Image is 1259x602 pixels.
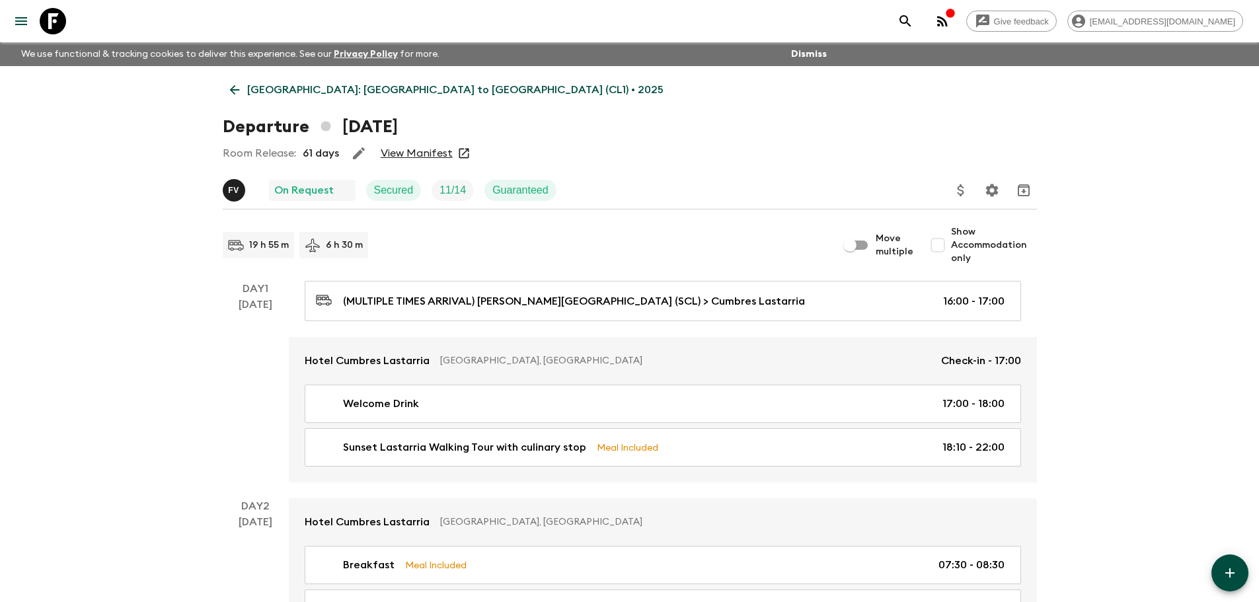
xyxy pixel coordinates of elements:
p: 16:00 - 17:00 [943,293,1005,309]
a: View Manifest [381,147,453,160]
p: 6 h 30 m [326,239,363,252]
p: 19 h 55 m [249,239,289,252]
button: menu [8,8,34,34]
div: [EMAIL_ADDRESS][DOMAIN_NAME] [1067,11,1243,32]
p: On Request [274,182,334,198]
button: Settings [979,177,1005,204]
h1: Departure [DATE] [223,114,398,140]
p: 11 / 14 [439,182,466,198]
a: Hotel Cumbres Lastarria[GEOGRAPHIC_DATA], [GEOGRAPHIC_DATA] [289,498,1037,546]
span: Show Accommodation only [951,225,1037,265]
p: (MULTIPLE TIMES ARRIVAL) [PERSON_NAME][GEOGRAPHIC_DATA] (SCL) > Cumbres Lastarria [343,293,805,309]
p: Secured [374,182,414,198]
a: [GEOGRAPHIC_DATA]: [GEOGRAPHIC_DATA] to [GEOGRAPHIC_DATA] (CL1) • 2025 [223,77,671,103]
p: [GEOGRAPHIC_DATA]: [GEOGRAPHIC_DATA] to [GEOGRAPHIC_DATA] (CL1) • 2025 [247,82,664,98]
p: Welcome Drink [343,396,419,412]
a: (MULTIPLE TIMES ARRIVAL) [PERSON_NAME][GEOGRAPHIC_DATA] (SCL) > Cumbres Lastarria16:00 - 17:00 [305,281,1021,321]
p: 18:10 - 22:00 [942,439,1005,455]
p: Guaranteed [492,182,549,198]
p: Sunset Lastarria Walking Tour with culinary stop [343,439,586,455]
span: Give feedback [987,17,1056,26]
p: [GEOGRAPHIC_DATA], [GEOGRAPHIC_DATA] [440,515,1011,529]
a: Privacy Policy [334,50,398,59]
button: FV [223,179,248,202]
span: [EMAIL_ADDRESS][DOMAIN_NAME] [1083,17,1242,26]
button: Update Price, Early Bird Discount and Costs [948,177,974,204]
p: 61 days [303,145,339,161]
p: Day 1 [223,281,289,297]
p: Meal Included [597,440,658,455]
button: search adventures [892,8,919,34]
p: Meal Included [405,558,467,572]
p: [GEOGRAPHIC_DATA], [GEOGRAPHIC_DATA] [440,354,931,367]
div: [DATE] [239,297,272,482]
button: Archive (Completed, Cancelled or Unsynced Departures only) [1011,177,1037,204]
a: Sunset Lastarria Walking Tour with culinary stopMeal Included18:10 - 22:00 [305,428,1021,467]
a: Give feedback [966,11,1057,32]
p: 17:00 - 18:00 [942,396,1005,412]
p: Check-in - 17:00 [941,353,1021,369]
p: Room Release: [223,145,296,161]
p: Breakfast [343,557,395,573]
span: Move multiple [876,232,914,258]
p: F V [228,185,239,196]
span: Francisco Valero [223,183,248,194]
a: Welcome Drink17:00 - 18:00 [305,385,1021,423]
a: Hotel Cumbres Lastarria[GEOGRAPHIC_DATA], [GEOGRAPHIC_DATA]Check-in - 17:00 [289,337,1037,385]
div: Secured [366,180,422,201]
button: Dismiss [788,45,830,63]
p: Hotel Cumbres Lastarria [305,514,430,530]
p: 07:30 - 08:30 [938,557,1005,573]
p: We use functional & tracking cookies to deliver this experience. See our for more. [16,42,445,66]
a: BreakfastMeal Included07:30 - 08:30 [305,546,1021,584]
p: Hotel Cumbres Lastarria [305,353,430,369]
p: Day 2 [223,498,289,514]
div: Trip Fill [432,180,474,201]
